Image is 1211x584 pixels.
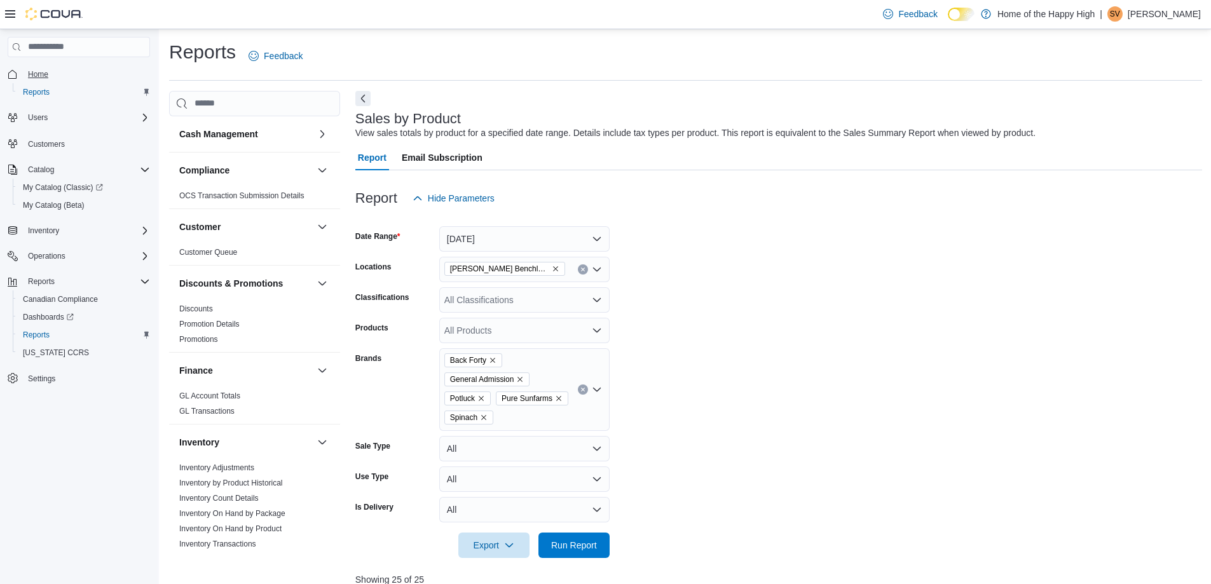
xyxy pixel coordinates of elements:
[3,369,155,388] button: Settings
[13,179,155,196] a: My Catalog (Classic)
[23,110,150,125] span: Users
[179,478,283,488] span: Inventory by Product Historical
[18,327,55,343] a: Reports
[1110,6,1120,22] span: SV
[179,391,240,401] span: GL Account Totals
[179,319,240,329] span: Promotion Details
[355,292,409,302] label: Classifications
[8,60,150,421] nav: Complex example
[13,344,155,362] button: [US_STATE] CCRS
[516,376,524,383] button: Remove General Admission from selection in this group
[23,371,60,386] a: Settings
[555,395,563,402] button: Remove Pure Sunfarms from selection in this group
[1107,6,1123,22] div: Sarah Van Den Ham
[1128,6,1201,22] p: [PERSON_NAME]
[179,334,218,344] span: Promotions
[179,277,283,290] h3: Discounts & Promotions
[315,363,330,378] button: Finance
[179,164,229,177] h3: Compliance
[18,180,108,195] a: My Catalog (Classic)
[489,357,496,364] button: Remove Back Forty from selection in this group
[23,274,60,289] button: Reports
[179,436,312,449] button: Inventory
[315,435,330,450] button: Inventory
[3,273,155,290] button: Reports
[179,304,213,313] a: Discounts
[1100,6,1102,22] p: |
[179,539,256,549] span: Inventory Transactions
[18,292,103,307] a: Canadian Compliance
[179,247,237,257] span: Customer Queue
[179,509,285,518] a: Inventory On Hand by Package
[23,248,150,264] span: Operations
[23,162,150,177] span: Catalog
[948,8,975,21] input: Dark Mode
[179,191,304,201] span: OCS Transaction Submission Details
[13,290,155,308] button: Canadian Compliance
[179,391,240,400] a: GL Account Totals
[23,274,150,289] span: Reports
[28,112,48,123] span: Users
[18,292,150,307] span: Canadian Compliance
[18,85,150,100] span: Reports
[592,325,602,336] button: Open list of options
[458,533,530,558] button: Export
[179,524,282,534] span: Inventory On Hand by Product
[502,392,552,405] span: Pure Sunfarms
[169,245,340,265] div: Customer
[898,8,937,20] span: Feedback
[169,301,340,352] div: Discounts & Promotions
[179,436,219,449] h3: Inventory
[169,39,236,65] h1: Reports
[179,524,282,533] a: Inventory On Hand by Product
[179,406,235,416] span: GL Transactions
[948,21,948,22] span: Dark Mode
[28,276,55,287] span: Reports
[355,126,1036,140] div: View sales totals by product for a specified date range. Details include tax types per product. T...
[179,277,312,290] button: Discounts & Promotions
[23,312,74,322] span: Dashboards
[179,407,235,416] a: GL Transactions
[179,463,254,472] a: Inventory Adjustments
[355,262,392,272] label: Locations
[355,231,400,241] label: Date Range
[13,83,155,101] button: Reports
[264,50,303,62] span: Feedback
[355,441,390,451] label: Sale Type
[179,221,221,233] h3: Customer
[444,262,565,276] span: Hinton - Hinton Benchlands - Fire & Flower
[179,364,312,377] button: Finance
[28,226,59,236] span: Inventory
[3,134,155,153] button: Customers
[23,87,50,97] span: Reports
[3,222,155,240] button: Inventory
[444,391,491,405] span: Potluck
[439,226,610,252] button: [DATE]
[23,200,85,210] span: My Catalog (Beta)
[18,309,150,325] span: Dashboards
[179,221,312,233] button: Customer
[358,145,387,170] span: Report
[23,110,53,125] button: Users
[23,67,53,82] a: Home
[444,372,530,386] span: General Admission
[28,374,55,384] span: Settings
[28,69,48,79] span: Home
[3,161,155,179] button: Catalog
[18,345,94,360] a: [US_STATE] CCRS
[179,493,259,503] span: Inventory Count Details
[578,264,588,275] button: Clear input
[179,304,213,314] span: Discounts
[13,196,155,214] button: My Catalog (Beta)
[23,137,70,152] a: Customers
[444,353,502,367] span: Back Forty
[592,264,602,275] button: Open list of options
[315,126,330,142] button: Cash Management
[450,373,514,386] span: General Admission
[18,85,55,100] a: Reports
[3,247,155,265] button: Operations
[355,111,461,126] h3: Sales by Product
[439,436,610,461] button: All
[169,188,340,208] div: Compliance
[450,392,475,405] span: Potluck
